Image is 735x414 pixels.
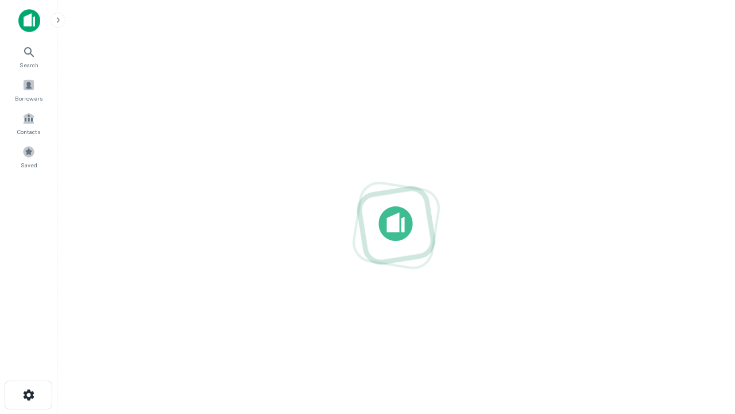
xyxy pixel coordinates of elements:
img: capitalize-icon.png [18,9,40,32]
iframe: Chat Widget [678,285,735,340]
span: Saved [21,160,37,170]
a: Search [3,41,54,72]
span: Search [20,60,38,70]
span: Borrowers [15,94,42,103]
span: Contacts [17,127,40,136]
a: Borrowers [3,74,54,105]
a: Saved [3,141,54,172]
a: Contacts [3,108,54,139]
